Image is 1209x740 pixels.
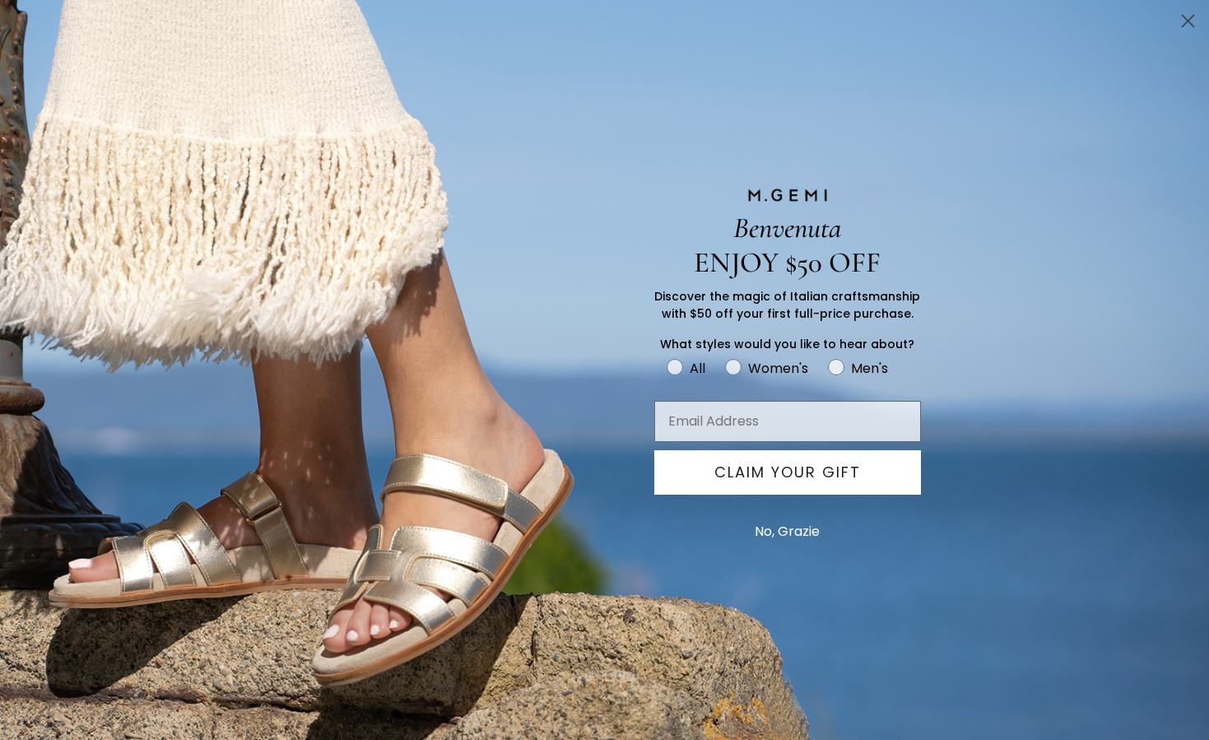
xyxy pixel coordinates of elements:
span: Benvenuta [733,211,841,245]
span: Discover the magic of Italian craftsmanship with $50 off your first full-price purchase. [654,288,920,322]
img: M.GEMI [746,188,829,202]
div: Men's [851,358,888,379]
button: Close dialog [1174,7,1202,35]
button: CLAIM YOUR GIFT [654,450,921,495]
input: Email Address [654,401,921,442]
span: ENJOY $50 OFF [694,245,881,280]
span: What styles would you like to hear about? [660,336,914,352]
div: All [690,358,705,379]
button: No, Grazie [746,511,828,552]
div: Women's [748,358,808,379]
